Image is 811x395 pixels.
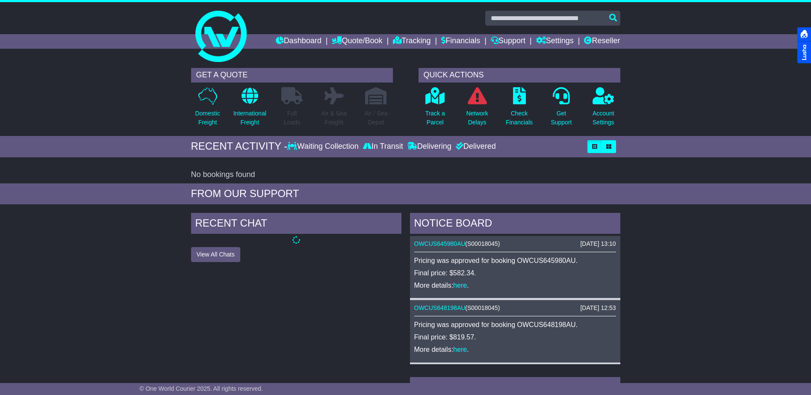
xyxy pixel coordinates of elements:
[467,240,498,247] span: S00018045
[584,34,620,49] a: Reseller
[361,142,405,151] div: In Transit
[410,213,620,236] div: NOTICE BOARD
[425,87,445,132] a: Track aParcel
[466,87,488,132] a: NetworkDelays
[233,87,267,132] a: InternationalFreight
[414,281,616,289] p: More details: .
[593,109,614,127] p: Account Settings
[414,321,616,329] p: Pricing was approved for booking OWCUS648198AU.
[393,34,431,49] a: Tracking
[195,87,220,132] a: DomesticFreight
[191,68,393,83] div: GET A QUOTE
[505,87,533,132] a: CheckFinancials
[536,34,574,49] a: Settings
[414,240,466,247] a: OWCUS645980AU
[441,34,480,49] a: Financials
[191,170,620,180] div: No bookings found
[506,109,533,127] p: Check Financials
[454,142,496,151] div: Delivered
[332,34,382,49] a: Quote/Book
[414,304,466,311] a: OWCUS648198AU
[414,240,616,248] div: ( )
[139,385,263,392] span: © One World Courier 2025. All rights reserved.
[281,109,303,127] p: Full Loads
[287,142,360,151] div: Waiting Collection
[419,68,620,83] div: QUICK ACTIONS
[414,345,616,354] p: More details: .
[414,333,616,341] p: Final price: $819.57.
[491,34,525,49] a: Support
[191,247,240,262] button: View All Chats
[414,304,616,312] div: ( )
[592,87,615,132] a: AccountSettings
[405,142,454,151] div: Delivering
[550,87,572,132] a: GetSupport
[321,109,347,127] p: Air & Sea Freight
[551,109,572,127] p: Get Support
[414,256,616,265] p: Pricing was approved for booking OWCUS645980AU.
[467,304,498,311] span: S00018045
[276,34,321,49] a: Dashboard
[191,188,620,200] div: FROM OUR SUPPORT
[580,240,616,248] div: [DATE] 13:10
[233,109,266,127] p: International Freight
[365,109,388,127] p: Air / Sea Depot
[414,269,616,277] p: Final price: $582.34.
[425,109,445,127] p: Track a Parcel
[466,109,488,127] p: Network Delays
[191,213,401,236] div: RECENT CHAT
[195,109,220,127] p: Domestic Freight
[580,304,616,312] div: [DATE] 12:53
[453,346,467,353] a: here
[453,282,467,289] a: here
[191,140,288,153] div: RECENT ACTIVITY -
